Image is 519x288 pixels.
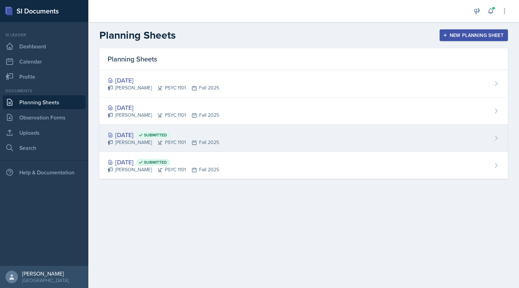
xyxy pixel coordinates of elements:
button: New Planning Sheet [440,29,508,41]
h2: Planning Sheets [99,29,176,41]
a: Search [3,141,86,155]
div: Documents [3,88,86,94]
div: [DATE] [108,103,219,112]
div: [PERSON_NAME] [22,270,69,277]
div: [PERSON_NAME] PSYC 1101 Fall 2025 [108,166,219,173]
div: New Planning Sheet [444,32,503,38]
div: [PERSON_NAME] PSYC 1101 Fall 2025 [108,112,219,119]
div: [PERSON_NAME] PSYC 1101 Fall 2025 [108,139,219,146]
span: Submitted [144,160,167,165]
div: [PERSON_NAME] PSYC 1101 Fall 2025 [108,84,219,92]
div: Planning Sheets [99,48,508,70]
a: Uploads [3,126,86,140]
a: Profile [3,70,86,84]
div: [DATE] [108,130,219,140]
a: [DATE] [PERSON_NAME]PSYC 1101Fall 2025 [99,97,508,125]
a: [DATE] Submitted [PERSON_NAME]PSYC 1101Fall 2025 [99,152,508,179]
a: Dashboard [3,39,86,53]
span: Submitted [144,132,167,138]
div: Si leader [3,32,86,38]
div: [GEOGRAPHIC_DATA] [22,277,69,284]
div: Help & Documentation [3,165,86,179]
div: [DATE] [108,76,219,85]
a: Observation Forms [3,111,86,124]
a: [DATE] [PERSON_NAME]PSYC 1101Fall 2025 [99,70,508,97]
a: Calendar [3,55,86,68]
a: [DATE] Submitted [PERSON_NAME]PSYC 1101Fall 2025 [99,125,508,152]
a: Planning Sheets [3,95,86,109]
div: [DATE] [108,157,219,167]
